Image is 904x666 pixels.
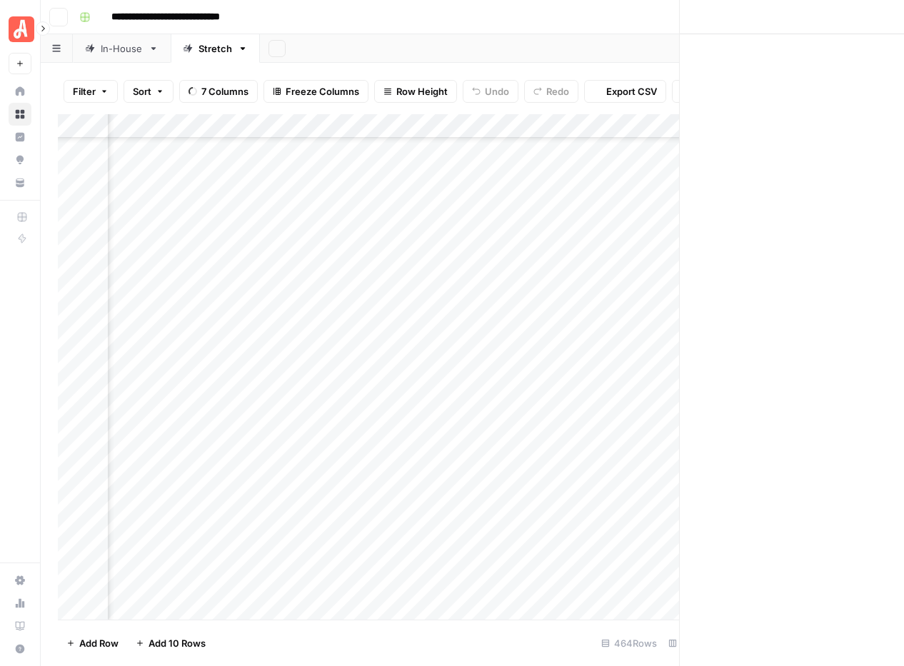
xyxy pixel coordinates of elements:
div: In-House [101,41,143,56]
button: Add Row [58,632,127,655]
a: Home [9,80,31,103]
a: In-House [73,34,171,63]
a: Stretch [171,34,260,63]
div: Stretch [199,41,232,56]
a: Learning Hub [9,615,31,637]
button: Sort [124,80,174,103]
a: Insights [9,126,31,148]
button: Workspace: Angi [9,11,31,47]
a: Browse [9,103,31,126]
span: 7 Columns [201,84,248,99]
span: Freeze Columns [286,84,359,99]
span: Add Row [79,636,119,650]
a: Your Data [9,171,31,194]
span: Filter [73,84,96,99]
span: Sort [133,84,151,99]
a: Usage [9,592,31,615]
button: Help + Support [9,637,31,660]
button: Add 10 Rows [127,632,214,655]
a: Opportunities [9,148,31,171]
button: Filter [64,80,118,103]
span: Add 10 Rows [149,636,206,650]
img: Angi Logo [9,16,34,42]
a: Settings [9,569,31,592]
button: Freeze Columns [263,80,368,103]
button: 7 Columns [179,80,258,103]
